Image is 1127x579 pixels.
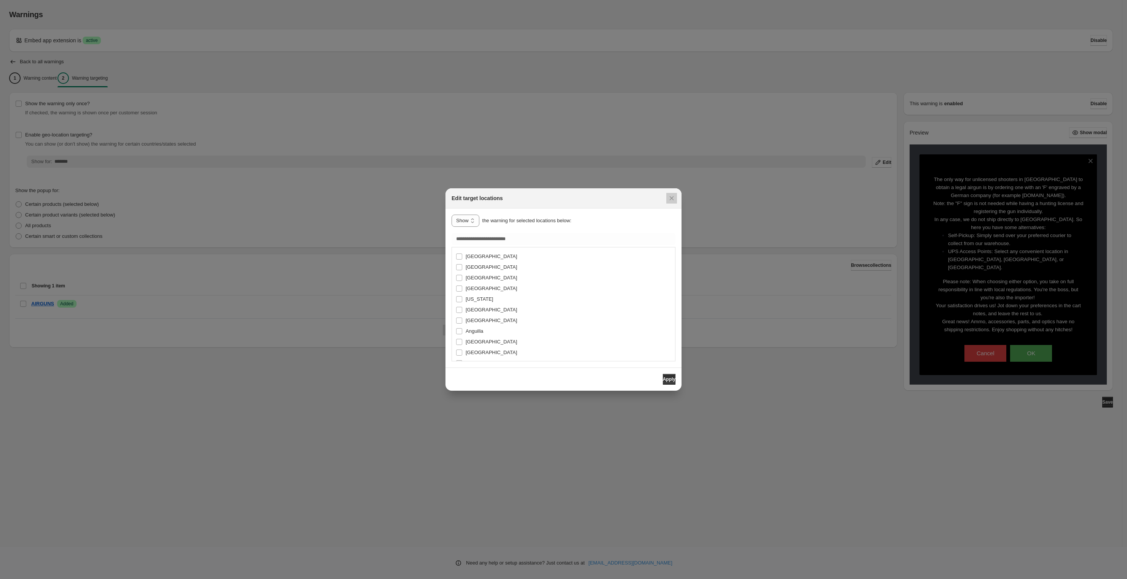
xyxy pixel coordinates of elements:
[466,253,517,259] span: [GEOGRAPHIC_DATA]
[452,194,503,202] h2: Edit target locations
[466,360,517,366] span: [GEOGRAPHIC_DATA]
[466,307,517,313] span: [GEOGRAPHIC_DATA]
[466,275,517,281] span: [GEOGRAPHIC_DATA]
[466,264,517,270] span: [GEOGRAPHIC_DATA]
[466,339,517,345] span: [GEOGRAPHIC_DATA]
[466,318,517,323] span: [GEOGRAPHIC_DATA]
[466,296,493,302] span: [US_STATE]
[482,217,571,225] p: the warning for selected locations below:
[466,328,483,334] span: Anguilla
[663,374,675,385] button: Apply
[663,376,675,382] span: Apply
[466,285,517,291] span: [GEOGRAPHIC_DATA]
[466,350,517,355] span: [GEOGRAPHIC_DATA]
[666,193,677,204] button: Close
